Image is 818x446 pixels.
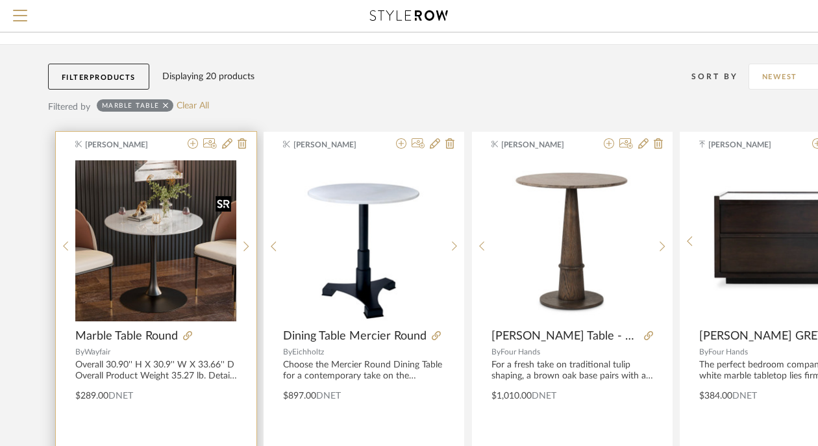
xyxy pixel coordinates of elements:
span: Dining Table Mercier Round [283,329,427,343]
div: Choose the Mercier Round Dining Table for a contemporary take on the traditional bistro table. Fe... [283,360,445,382]
div: Sort By [691,70,749,83]
div: Overall 30.90'' H X 30.9'' W X 33.66'' D Overall Product Weight 35.27 lb. Details Table Top Shape... [75,360,237,382]
div: 0 [75,160,236,322]
span: Four Hands [501,348,540,356]
span: By [283,348,292,356]
div: For a fresh take on traditional tulip shaping, a brown oak base pairs with a solid marble tableto... [491,360,653,382]
span: Marble Table Round [75,329,178,343]
span: Wayfair [84,348,110,356]
img: Goetz Table - 32" [491,160,652,321]
div: Displaying 20 products [162,69,254,84]
span: $1,010.00 [491,391,532,401]
span: DNET [732,391,757,401]
a: Clear All [177,101,209,112]
button: FilterProducts [48,64,149,90]
span: By [75,348,84,356]
span: By [491,348,501,356]
div: Filtered by [48,100,90,114]
span: Eichholtz [292,348,324,356]
span: DNET [532,391,556,401]
span: [PERSON_NAME] [85,139,167,151]
span: Four Hands [708,348,748,356]
div: 0 [491,160,652,322]
span: $289.00 [75,391,108,401]
span: DNET [108,391,133,401]
span: Products [90,74,136,81]
span: [PERSON_NAME] [708,139,790,151]
img: Dining Table Mercier Round [284,160,445,322]
span: By [699,348,708,356]
span: DNET [316,391,341,401]
span: [PERSON_NAME] Table - 32" [491,329,639,343]
span: $897.00 [283,391,316,401]
span: $384.00 [699,391,732,401]
div: marble table [102,101,160,110]
div: 0 [284,160,445,322]
span: [PERSON_NAME] [293,139,375,151]
span: [PERSON_NAME] [501,139,583,151]
img: Marble Table Round [75,160,236,321]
